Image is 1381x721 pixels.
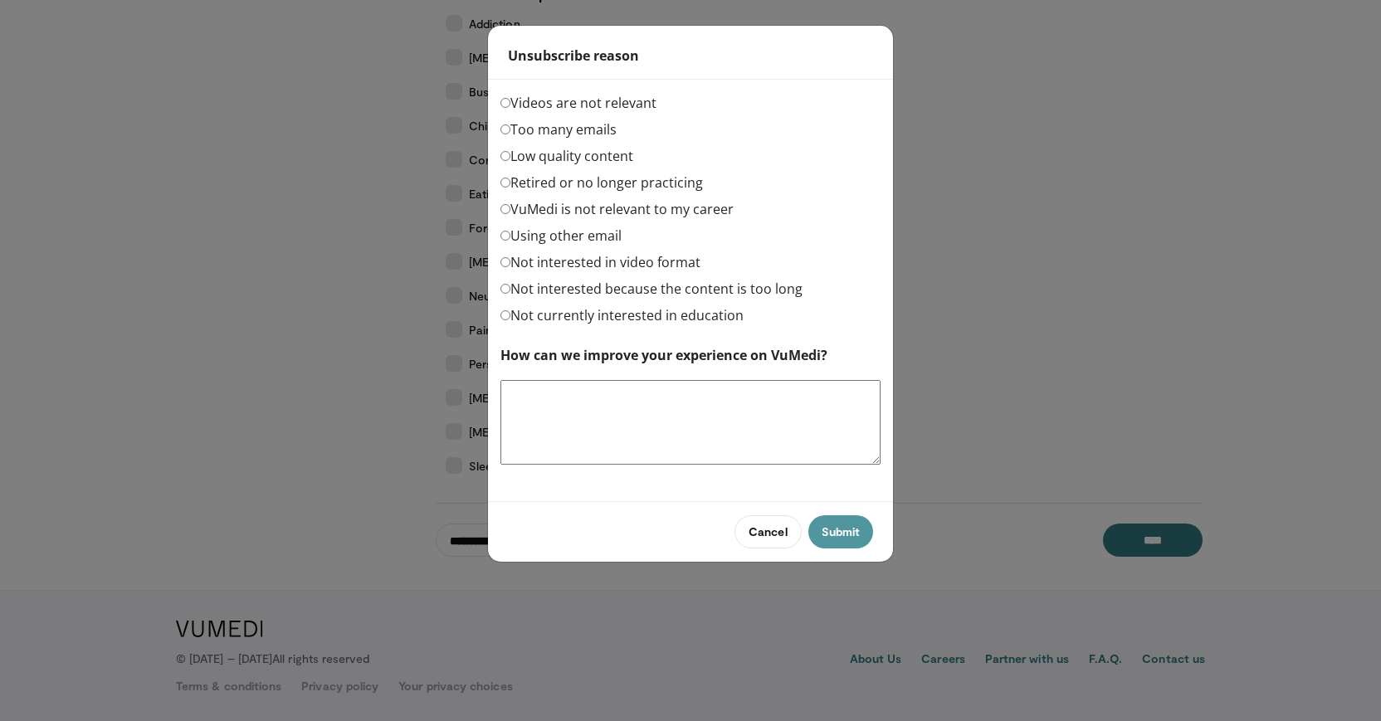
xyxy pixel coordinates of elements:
label: VuMedi is not relevant to my career [500,199,734,219]
label: Not interested because the content is too long [500,279,803,299]
input: Not currently interested in education [500,310,510,320]
input: Not interested in video format [500,257,510,267]
button: Cancel [734,515,801,548]
label: Not interested in video format [500,252,700,272]
label: Low quality content [500,146,633,166]
input: Using other email [500,231,510,241]
button: Submit [808,515,873,548]
input: Low quality content [500,151,510,161]
input: Retired or no longer practicing [500,178,510,188]
input: Too many emails [500,124,510,134]
input: VuMedi is not relevant to my career [500,204,510,214]
label: Too many emails [500,119,617,139]
label: Using other email [500,226,622,246]
input: Not interested because the content is too long [500,284,510,294]
label: Not currently interested in education [500,305,744,325]
label: How can we improve your experience on VuMedi? [500,345,827,365]
input: Videos are not relevant [500,98,510,108]
label: Videos are not relevant [500,93,656,113]
strong: Unsubscribe reason [508,46,639,66]
label: Retired or no longer practicing [500,173,703,192]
